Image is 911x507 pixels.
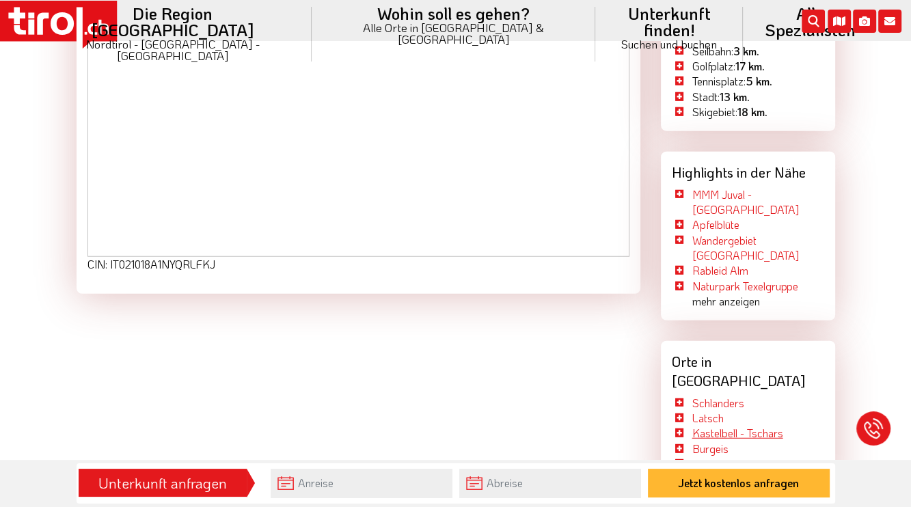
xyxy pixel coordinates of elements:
div: Unterkunft anfragen [83,471,243,495]
i: Karte öffnen [828,10,851,33]
a: Apfelblüte [692,217,739,232]
li: mehr anzeigen [672,294,824,309]
button: Jetzt kostenlos anfragen [648,469,830,497]
input: Anreise [271,469,452,498]
div: Highlights in der Nähe [661,152,835,187]
small: Nordtirol - [GEOGRAPHIC_DATA] - [GEOGRAPHIC_DATA] [51,38,295,61]
b: 18 km. [737,105,767,119]
a: Wandergebiet [GEOGRAPHIC_DATA] [692,233,799,262]
a: Rableid Alm [692,263,748,277]
li: Skigebiet: [672,105,767,120]
a: Schlanders [692,396,744,410]
b: 5 km. [746,74,772,88]
a: Naturpark Texelgruppe [692,279,798,293]
input: Abreise [459,469,641,498]
i: Kontakt [878,10,901,33]
a: Burgeis [692,441,729,456]
li: Tennisplatz: [672,74,772,89]
b: 13 km. [720,90,750,104]
li: Stadt: [672,90,750,105]
a: Glurns [692,456,722,471]
small: Alle Orte in [GEOGRAPHIC_DATA] & [GEOGRAPHIC_DATA] [328,22,579,45]
div: CIN: IT021018A1NYQRLFKJ [87,257,629,272]
a: Kastelbell - Tschars [692,426,783,440]
div: Orte in [GEOGRAPHIC_DATA] [661,341,835,396]
i: Fotogalerie [853,10,876,33]
small: Suchen und buchen [612,38,726,50]
a: Latsch [692,411,724,425]
a: MMM Juval - [GEOGRAPHIC_DATA] [692,187,799,217]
